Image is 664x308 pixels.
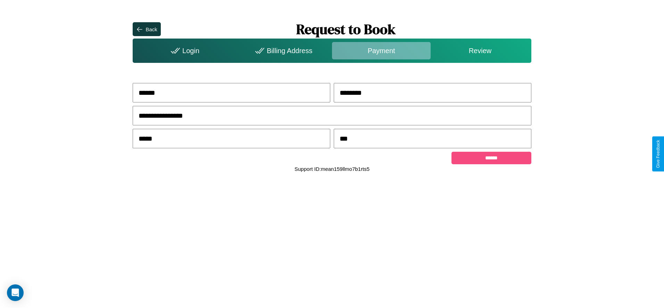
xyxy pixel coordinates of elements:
div: Open Intercom Messenger [7,284,24,301]
div: Billing Address [233,42,332,59]
h1: Request to Book [161,20,531,39]
button: Back [133,22,160,36]
div: Give Feedback [656,140,661,168]
div: Login [134,42,233,59]
div: Back [146,26,157,32]
div: Payment [332,42,431,59]
div: Review [431,42,529,59]
p: Support ID: mean159llmo7b1rts5 [294,164,370,174]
